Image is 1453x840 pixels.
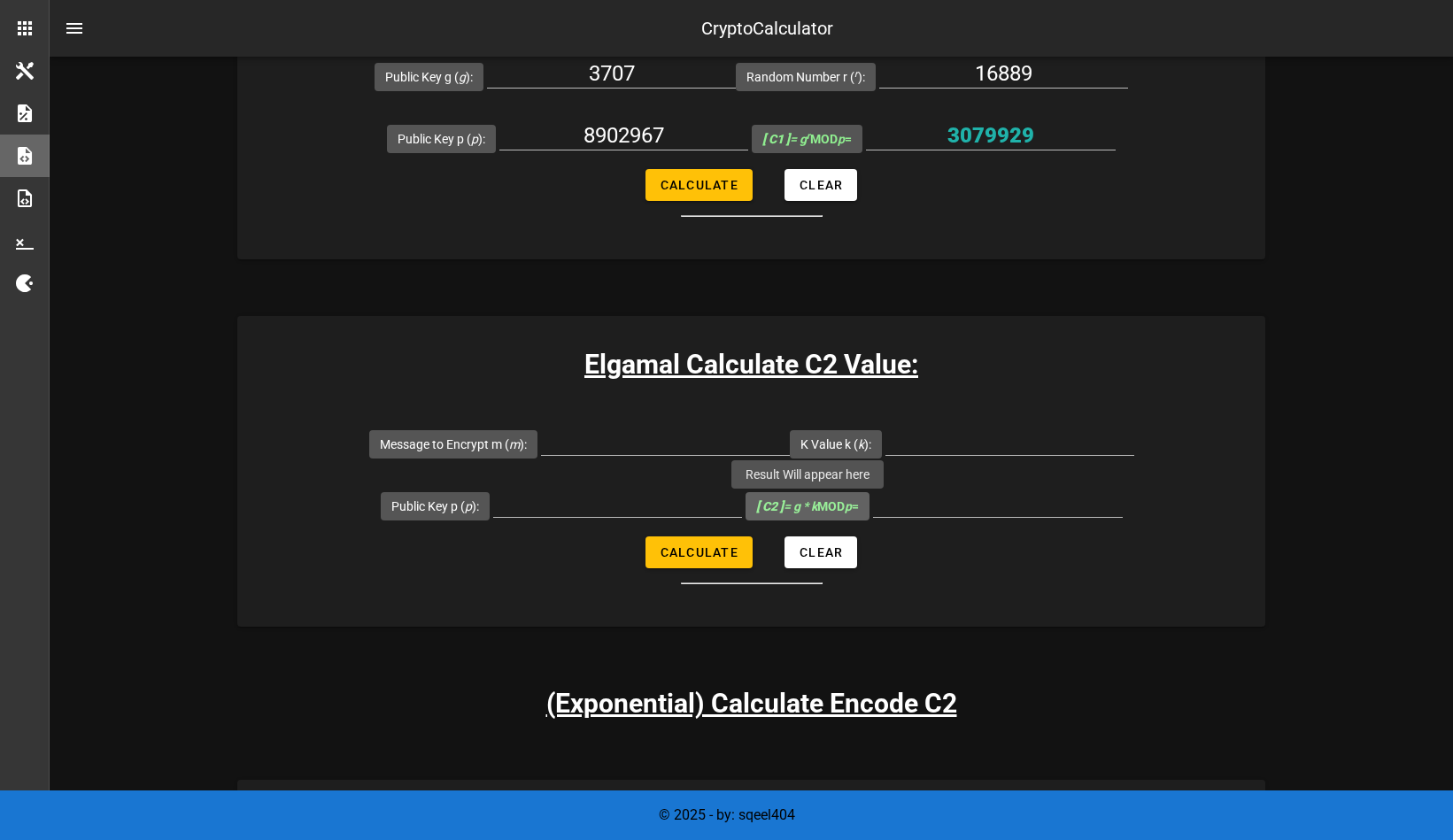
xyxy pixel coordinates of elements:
[762,132,810,146] i: = g
[660,178,738,192] span: Calculate
[845,499,852,513] i: p
[660,545,738,559] span: Calculate
[858,437,864,451] i: k
[53,7,96,50] button: nav-menu-toggle
[756,499,784,513] b: [ C2 ]
[645,169,753,201] button: Calculate
[800,435,871,453] label: K Value k ( ):
[838,132,845,146] i: p
[509,437,520,451] i: m
[459,70,466,84] i: g
[398,130,485,148] label: Public Key p ( ):
[762,132,790,146] b: [ C1 ]
[659,806,795,823] span: © 2025 - by: sqeel404
[471,132,478,146] i: p
[756,499,859,513] span: MOD =
[784,169,857,201] button: Clear
[756,499,817,513] i: = g * k
[385,68,473,86] label: Public Key g ( ):
[762,132,852,146] span: MOD =
[546,683,957,723] h3: (Exponential) Calculate Encode C2
[807,130,810,142] sup: r
[380,435,527,453] label: Message to Encrypt m ( ):
[701,15,833,42] div: CryptoCalculator
[237,344,1265,384] h3: Elgamal Calculate C2 Value:
[799,545,843,559] span: Clear
[854,68,858,80] sup: r
[784,536,857,568] button: Clear
[799,178,843,192] span: Clear
[391,497,479,515] label: Public Key p ( ):
[465,499,472,513] i: p
[645,536,753,568] button: Calculate
[746,68,865,86] label: Random Number r ( ):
